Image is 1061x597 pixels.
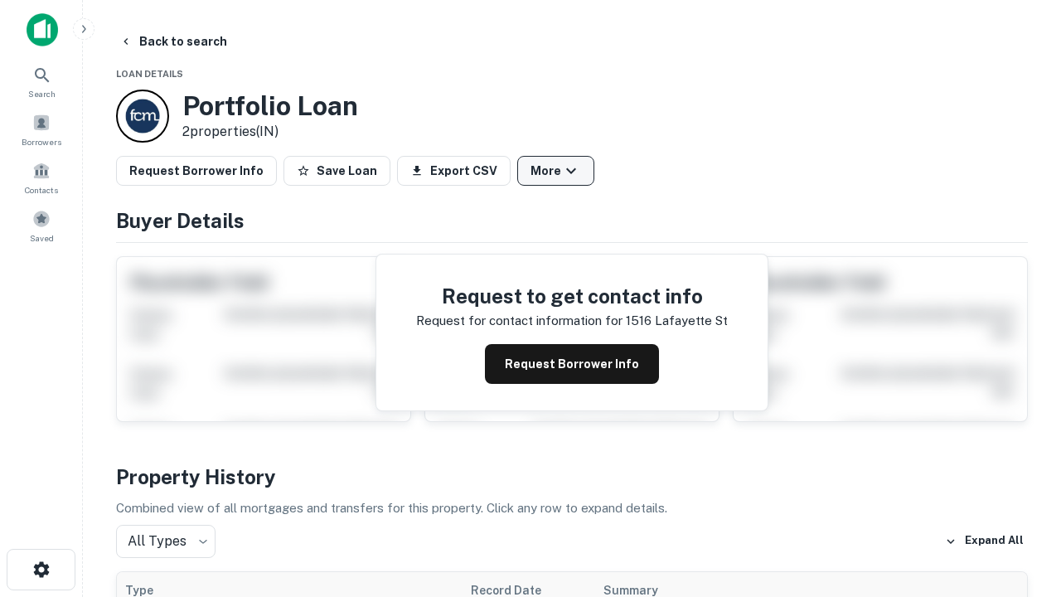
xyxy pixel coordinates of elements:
h3: Portfolio Loan [182,90,358,122]
a: Search [5,59,78,104]
h4: Request to get contact info [416,281,728,311]
a: Saved [5,203,78,248]
h4: Buyer Details [116,206,1028,235]
a: Borrowers [5,107,78,152]
p: 1516 lafayette st [626,311,728,331]
span: Borrowers [22,135,61,148]
div: All Types [116,525,216,558]
button: Request Borrower Info [485,344,659,384]
a: Contacts [5,155,78,200]
button: Back to search [113,27,234,56]
button: Save Loan [283,156,390,186]
p: Combined view of all mortgages and transfers for this property. Click any row to expand details. [116,498,1028,518]
button: More [517,156,594,186]
button: Request Borrower Info [116,156,277,186]
iframe: Chat Widget [978,411,1061,491]
p: 2 properties (IN) [182,122,358,142]
span: Contacts [25,183,58,197]
p: Request for contact information for [416,311,623,331]
span: Loan Details [116,69,183,79]
span: Saved [30,231,54,245]
span: Search [28,87,56,100]
img: capitalize-icon.png [27,13,58,46]
h4: Property History [116,462,1028,492]
button: Export CSV [397,156,511,186]
button: Expand All [941,529,1028,554]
